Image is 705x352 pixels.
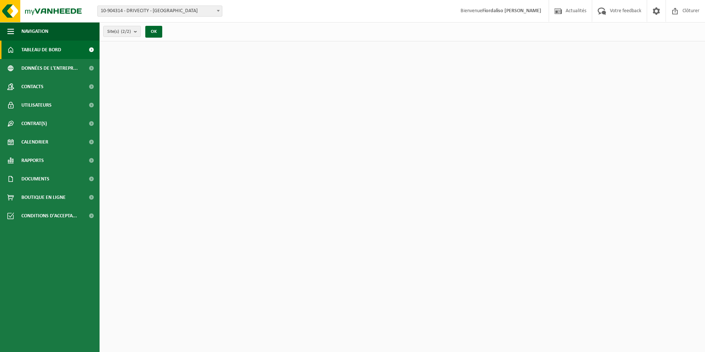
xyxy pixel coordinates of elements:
[98,6,222,16] span: 10-904314 - DRIVECITY - NIVELLES
[97,6,222,17] span: 10-904314 - DRIVECITY - NIVELLES
[21,59,78,77] span: Données de l'entrepr...
[121,29,131,34] count: (2/2)
[21,207,77,225] span: Conditions d'accepta...
[21,77,44,96] span: Contacts
[21,22,48,41] span: Navigation
[482,8,541,14] strong: Fiordaliso [PERSON_NAME]
[21,188,66,207] span: Boutique en ligne
[21,41,61,59] span: Tableau de bord
[21,170,49,188] span: Documents
[21,133,48,151] span: Calendrier
[103,26,141,37] button: Site(s)(2/2)
[145,26,162,38] button: OK
[21,96,52,114] span: Utilisateurs
[107,26,131,37] span: Site(s)
[21,151,44,170] span: Rapports
[21,114,47,133] span: Contrat(s)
